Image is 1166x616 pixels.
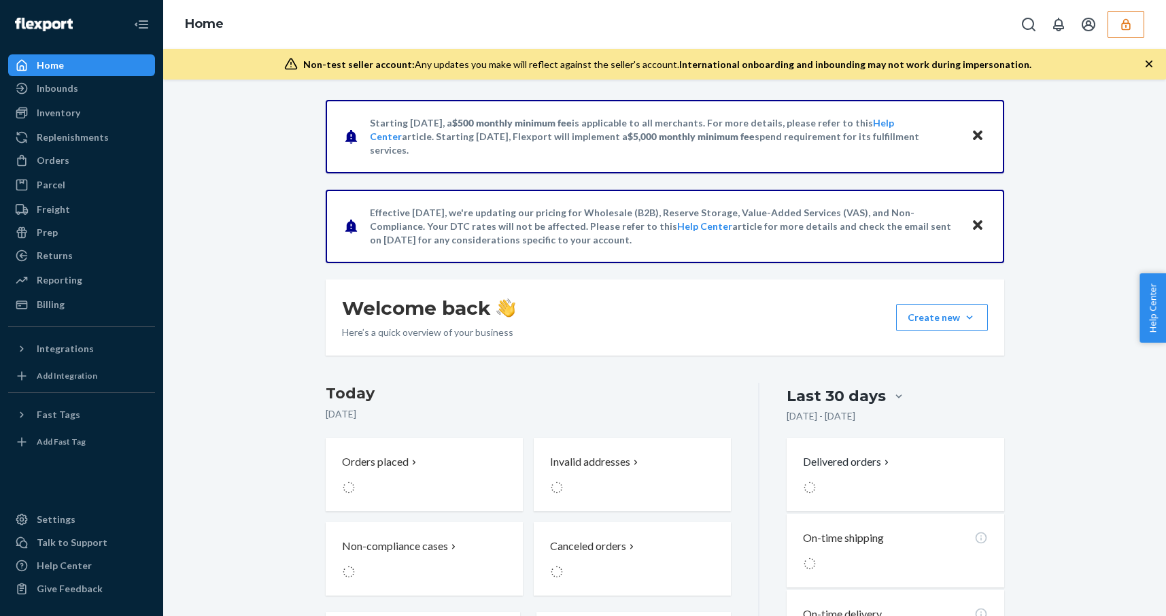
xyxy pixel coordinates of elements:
[8,532,155,553] a: Talk to Support
[370,116,958,157] p: Starting [DATE], a is applicable to all merchants. For more details, please refer to this article...
[8,245,155,267] a: Returns
[37,106,80,120] div: Inventory
[550,454,630,470] p: Invalid addresses
[534,438,731,511] button: Invalid addresses
[37,131,109,144] div: Replenishments
[37,178,65,192] div: Parcel
[803,530,884,546] p: On-time shipping
[174,5,235,44] ol: breadcrumbs
[37,436,86,447] div: Add Fast Tag
[8,102,155,124] a: Inventory
[37,226,58,239] div: Prep
[370,206,958,247] p: Effective [DATE], we're updating our pricing for Wholesale (B2B), Reserve Storage, Value-Added Se...
[37,559,92,572] div: Help Center
[8,431,155,453] a: Add Fast Tag
[628,131,755,142] span: $5,000 monthly minimum fee
[8,294,155,315] a: Billing
[37,154,69,167] div: Orders
[1075,11,1102,38] button: Open account menu
[969,126,987,146] button: Close
[8,509,155,530] a: Settings
[37,342,94,356] div: Integrations
[303,58,415,70] span: Non-test seller account:
[37,536,107,549] div: Talk to Support
[496,298,515,318] img: hand-wave emoji
[37,298,65,311] div: Billing
[37,273,82,287] div: Reporting
[803,454,892,470] button: Delivered orders
[37,58,64,72] div: Home
[37,82,78,95] div: Inbounds
[896,304,988,331] button: Create new
[8,126,155,148] a: Replenishments
[1045,11,1072,38] button: Open notifications
[1139,273,1166,343] button: Help Center
[8,222,155,243] a: Prep
[8,404,155,426] button: Fast Tags
[8,555,155,577] a: Help Center
[37,203,70,216] div: Freight
[37,370,97,381] div: Add Integration
[326,522,523,596] button: Non-compliance cases
[534,522,731,596] button: Canceled orders
[342,538,448,554] p: Non-compliance cases
[8,338,155,360] button: Integrations
[342,326,515,339] p: Here’s a quick overview of your business
[37,408,80,422] div: Fast Tags
[1015,11,1042,38] button: Open Search Box
[787,386,886,407] div: Last 30 days
[185,16,224,31] a: Home
[8,365,155,387] a: Add Integration
[37,249,73,262] div: Returns
[342,454,409,470] p: Orders placed
[15,18,73,31] img: Flexport logo
[37,513,75,526] div: Settings
[8,269,155,291] a: Reporting
[326,383,732,405] h3: Today
[452,117,572,129] span: $500 monthly minimum fee
[787,409,855,423] p: [DATE] - [DATE]
[37,582,103,596] div: Give Feedback
[8,578,155,600] button: Give Feedback
[969,216,987,236] button: Close
[342,296,515,320] h1: Welcome back
[326,407,732,421] p: [DATE]
[326,438,523,511] button: Orders placed
[8,174,155,196] a: Parcel
[8,150,155,171] a: Orders
[8,78,155,99] a: Inbounds
[677,220,732,232] a: Help Center
[8,54,155,76] a: Home
[550,538,626,554] p: Canceled orders
[303,58,1031,71] div: Any updates you make will reflect against the seller's account.
[679,58,1031,70] span: International onboarding and inbounding may not work during impersonation.
[128,11,155,38] button: Close Navigation
[8,199,155,220] a: Freight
